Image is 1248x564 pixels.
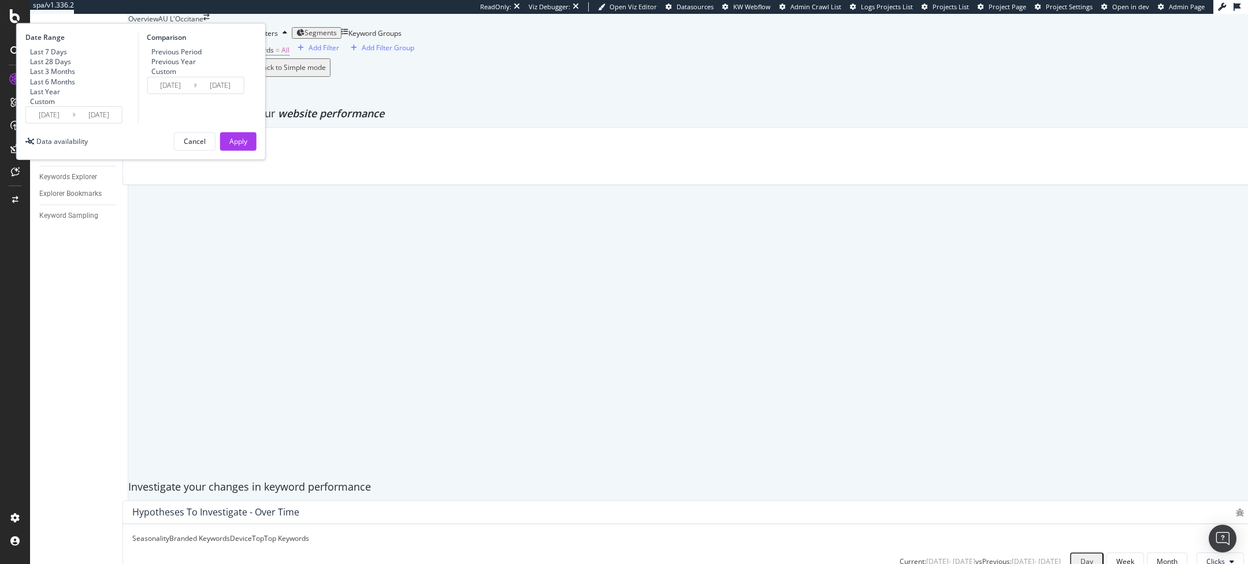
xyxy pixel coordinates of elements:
[480,2,511,12] div: ReadOnly:
[30,86,60,96] div: Last Year
[278,106,384,120] span: website performance
[128,106,1248,121] div: Detect big movements in your
[147,77,194,93] input: Start Date
[220,132,257,151] button: Apply
[276,45,280,55] span: =
[151,66,176,76] div: Custom
[309,43,339,53] div: Add Filter
[25,86,75,96] div: Last Year
[147,66,202,76] div: Custom
[1101,2,1149,12] a: Open in dev
[39,171,120,183] a: Keywords Explorer
[861,2,913,11] span: Logs Projects List
[529,2,570,12] div: Viz Debugger:
[128,14,158,24] div: Overview
[151,57,196,66] div: Previous Year
[1046,2,1093,11] span: Project Settings
[203,14,210,21] div: arrow-right-arrow-left
[197,77,243,93] input: End Date
[132,506,299,518] div: Hypotheses to Investigate - Over Time
[666,2,714,12] a: Datasources
[25,47,75,57] div: Last 7 Days
[289,42,343,53] button: Add Filter
[76,107,122,123] input: End Date
[39,210,120,222] a: Keyword Sampling
[1112,2,1149,11] span: Open in dev
[978,2,1026,12] a: Project Page
[151,47,202,57] div: Previous Period
[790,2,841,11] span: Admin Crawl List
[30,66,75,76] div: Last 3 Months
[25,76,75,86] div: Last 6 Months
[252,533,264,543] div: Top
[30,76,75,86] div: Last 6 Months
[26,107,72,123] input: Start Date
[25,66,75,76] div: Last 3 Months
[304,28,337,38] span: Segments
[258,28,278,38] div: Filters
[36,136,88,146] div: Data availability
[341,24,402,42] button: Keyword Groups
[264,533,309,543] div: Top Keywords
[147,32,247,42] div: Comparison
[25,57,75,66] div: Last 28 Days
[229,136,247,146] div: Apply
[25,32,135,42] div: Date Range
[39,188,120,200] a: Explorer Bookmarks
[232,58,330,77] button: Switch back to Simple mode
[733,2,771,11] span: KW Webflow
[779,2,841,12] a: Admin Crawl List
[39,171,97,183] div: Keywords Explorer
[25,97,75,106] div: Custom
[39,210,98,222] div: Keyword Sampling
[598,2,657,12] a: Open Viz Editor
[922,2,969,12] a: Projects List
[1035,2,1093,12] a: Project Settings
[989,2,1026,11] span: Project Page
[128,480,1248,495] div: Investigate your changes in keyword performance
[348,28,402,38] div: Keyword Groups
[1158,2,1205,12] a: Admin Page
[850,2,913,12] a: Logs Projects List
[610,2,657,11] span: Open Viz Editor
[362,43,414,53] div: Add Filter Group
[174,132,216,151] button: Cancel
[292,27,341,39] button: Segments
[251,24,292,42] button: Filters
[1209,525,1236,552] div: Open Intercom Messenger
[39,188,102,200] div: Explorer Bookmarks
[147,47,202,57] div: Previous Period
[230,533,252,543] div: Device
[30,97,55,106] div: Custom
[1236,509,1244,517] div: bug
[343,42,418,53] button: Add Filter Group
[158,14,203,24] div: AU L'Occitane
[169,533,230,543] div: Branded Keywords
[30,57,71,66] div: Last 28 Days
[281,45,289,55] span: All
[677,2,714,11] span: Datasources
[184,136,206,146] div: Cancel
[933,2,969,11] span: Projects List
[236,64,326,72] div: Switch back to Simple mode
[1169,2,1205,11] span: Admin Page
[147,57,202,66] div: Previous Year
[30,47,67,57] div: Last 7 Days
[132,533,169,543] div: Seasonality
